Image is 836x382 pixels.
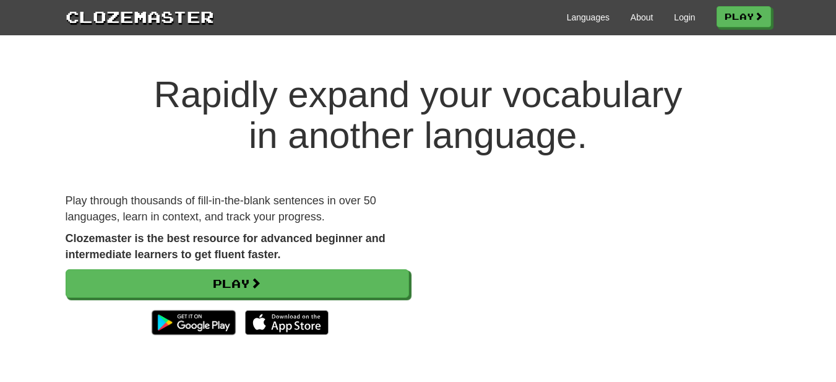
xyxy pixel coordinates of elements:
[66,193,409,225] p: Play through thousands of fill-in-the-blank sentences in over 50 languages, learn in context, and...
[66,232,386,261] strong: Clozemaster is the best resource for advanced beginner and intermediate learners to get fluent fa...
[145,304,241,341] img: Get it on Google Play
[567,11,610,24] a: Languages
[66,269,409,298] a: Play
[66,5,214,28] a: Clozemaster
[245,310,329,335] img: Download_on_the_App_Store_Badge_US-UK_135x40-25178aeef6eb6b83b96f5f2d004eda3bffbb37122de64afbaef7...
[717,6,771,27] a: Play
[674,11,695,24] a: Login
[631,11,653,24] a: About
